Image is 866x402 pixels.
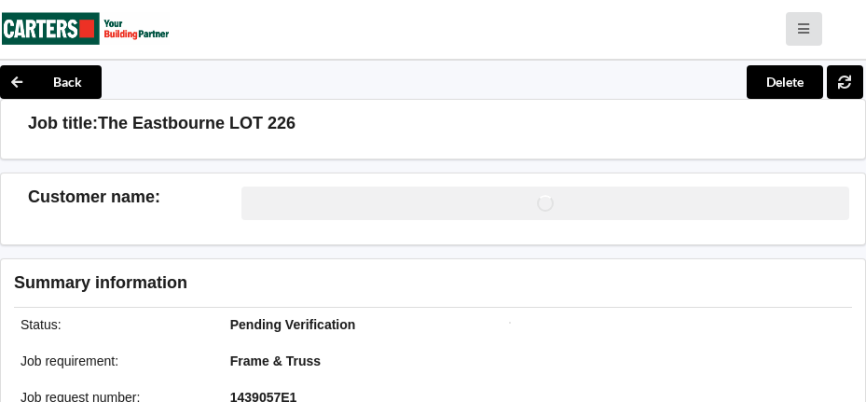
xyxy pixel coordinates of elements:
[230,317,356,332] b: Pending Verification
[509,322,789,342] img: Job impression image thumbnail
[14,272,636,294] h3: Summary information
[230,353,321,368] b: Frame & Truss
[28,113,98,134] h3: Job title:
[747,65,823,99] button: Delete
[28,187,241,208] h3: Customer name :
[7,315,217,334] div: Status :
[98,113,296,134] h3: The Eastbourne LOT 226
[7,352,217,370] div: Job requirement :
